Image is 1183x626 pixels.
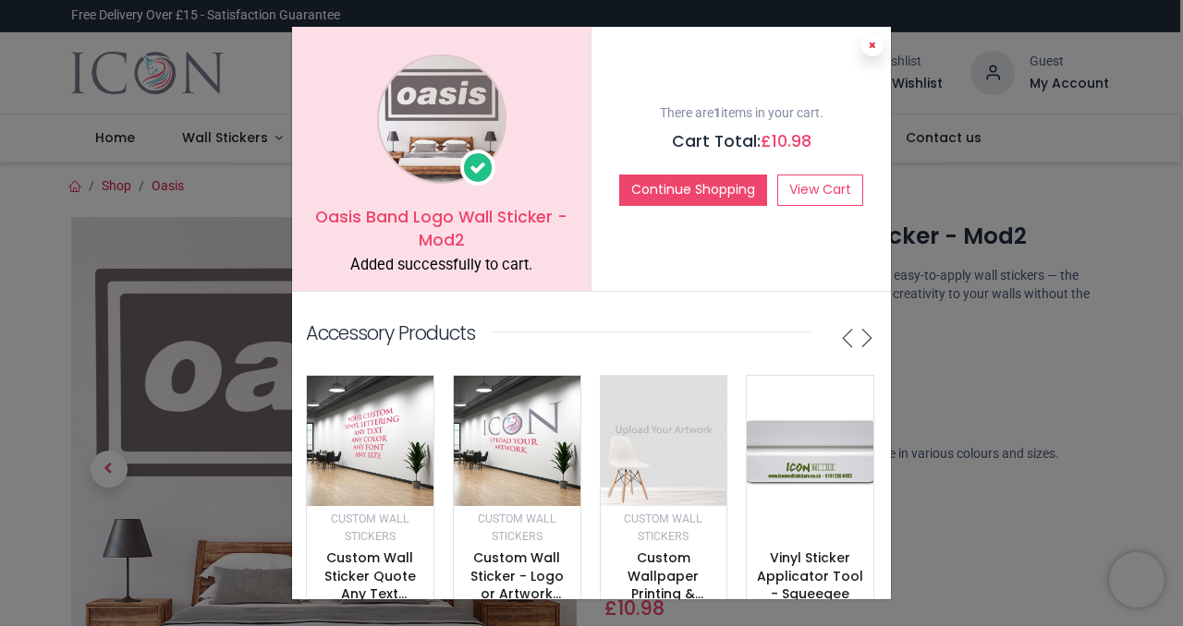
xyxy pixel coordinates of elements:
[478,512,556,544] small: Custom Wall Stickers
[377,54,506,184] img: image_1024
[624,512,702,544] small: Custom Wall Stickers
[331,512,409,544] small: Custom Wall Stickers
[601,376,727,506] img: image_512
[306,319,475,346] p: Accessory Products
[306,206,577,251] h5: Oasis Band Logo Wall Sticker - Mod2
[761,130,811,152] span: £
[624,511,702,544] a: Custom Wall Stickers
[772,130,811,152] span: 10.98
[454,376,580,506] img: image_512
[605,130,877,153] h5: Cart Total:
[605,104,877,123] p: There are items in your cart.
[619,175,767,206] button: Continue Shopping
[331,511,409,544] a: Custom Wall Stickers
[747,376,873,524] img: image_512
[306,255,577,276] div: Added successfully to cart.
[777,175,863,206] a: View Cart
[478,511,556,544] a: Custom Wall Stickers
[713,105,721,120] b: 1
[757,548,863,603] a: Vinyl Sticker Applicator Tool - Squeegee
[307,376,433,506] img: image_512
